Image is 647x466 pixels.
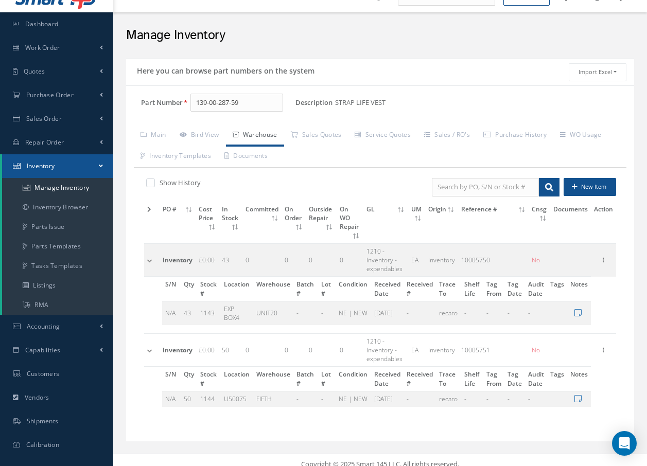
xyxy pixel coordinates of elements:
[219,202,242,244] th: In Stock
[306,244,337,277] td: 0
[436,277,461,301] th: Trace To
[219,244,242,277] td: 43
[134,63,314,76] h5: Here you can browse part numbers on the system
[242,334,282,367] td: 0
[436,391,461,407] td: recaro
[363,244,408,277] td: 1210 - Inventory - expendables
[126,28,634,43] h2: Manage Inventory
[282,202,306,244] th: On Order
[224,395,247,403] span: U50075
[242,244,282,277] td: 0
[27,369,60,378] span: Customers
[163,256,193,264] span: Inventory
[162,367,181,391] th: S/N
[162,301,181,325] td: N/A
[221,277,253,301] th: Location
[436,367,461,391] th: Trace To
[407,309,433,317] div: -
[295,99,333,106] label: Description
[157,178,201,187] label: Show History
[408,334,425,367] td: EA
[163,346,193,354] span: Inventory
[335,94,390,112] span: STRAP LIFE VEST
[25,393,49,402] span: Vendors
[306,334,337,367] td: 0
[224,304,239,322] span: EXP BOX4
[504,391,525,407] td: -
[336,367,371,391] th: Condition
[2,178,113,198] a: Manage Inventory
[504,367,525,391] th: Tag Date
[407,395,433,403] div: -
[306,202,337,244] th: Outside Repair
[26,440,59,449] span: Calibration
[253,301,293,325] td: UNIT20
[504,277,525,301] th: Tag Date
[504,301,525,325] td: -
[160,202,196,244] th: PO #
[612,431,637,456] div: Open Intercom Messenger
[404,277,436,301] th: Received #
[162,391,181,407] td: N/A
[253,277,293,301] th: Warehouse
[461,391,483,407] td: -
[336,277,371,301] th: Condition
[318,277,336,301] th: Lot #
[432,178,539,196] input: Search by PO, S/N or Stock #
[564,178,616,196] button: New Item
[24,67,45,76] span: Quotes
[197,301,220,325] td: 1143
[408,202,425,244] th: UM
[253,391,293,407] td: FIFTH
[253,367,293,391] th: Warehouse
[337,334,363,367] td: 0
[293,301,318,325] td: -
[417,125,477,147] a: Sales / RO's
[425,334,458,367] td: Inventory
[282,244,306,277] td: 0
[363,334,408,367] td: 1210 - Inventory - expendables
[461,367,483,391] th: Shelf Life
[2,217,113,237] a: Parts Issue
[26,114,62,123] span: Sales Order
[483,301,504,325] td: -
[550,202,591,244] th: Documents
[591,202,616,244] th: Action
[293,391,318,407] td: -
[567,367,591,391] th: Notes
[525,391,547,407] td: -
[2,198,113,217] a: Inventory Browser
[371,301,404,325] td: [DATE]
[371,391,404,407] td: [DATE]
[337,202,363,244] th: On WO Repair
[318,301,336,325] td: -
[25,346,61,354] span: Capabilities
[425,202,458,244] th: Origin
[336,301,371,325] td: NE | NEW
[181,391,198,407] td: 50
[553,125,608,147] a: WO Usage
[196,202,219,244] th: Cost Price
[336,391,371,407] td: NE | NEW
[242,202,282,244] th: Committed
[569,63,626,81] button: Import Excel
[483,391,504,407] td: -
[458,202,529,244] th: Reference #
[26,91,74,99] span: Purchase Order
[173,125,226,147] a: Bird View
[363,202,408,244] th: GL
[293,277,318,301] th: Batch #
[461,277,483,301] th: Shelf Life
[181,301,198,325] td: 43
[134,125,173,147] a: Main
[547,277,567,301] th: Tags
[371,367,404,391] th: Received Date
[525,277,547,301] th: Audit Date
[318,367,336,391] th: Lot #
[547,367,567,391] th: Tags
[2,295,113,315] a: RMA
[196,244,219,277] td: £0.00
[197,367,220,391] th: Stock #
[181,367,198,391] th: Qty
[27,417,59,425] span: Shipments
